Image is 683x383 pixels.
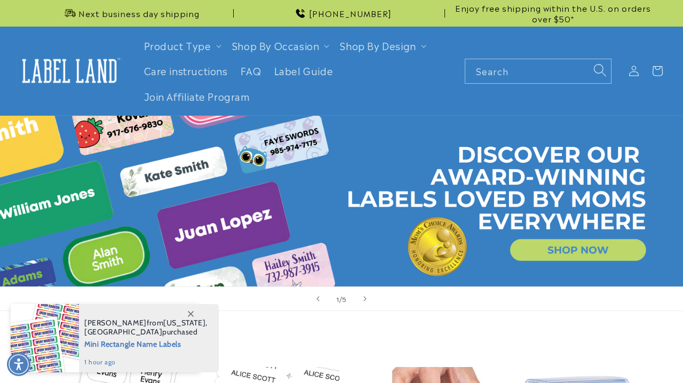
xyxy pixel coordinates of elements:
[78,8,200,19] span: Next business day shipping
[138,58,234,83] a: Care instructions
[306,287,330,310] button: Previous slide
[588,59,611,82] button: Search
[138,33,226,58] summary: Product Type
[84,327,162,337] span: [GEOGRAPHIC_DATA]
[309,8,392,19] span: [PHONE_NUMBER]
[84,318,147,328] span: [PERSON_NAME]
[232,39,320,52] span: Shop By Occasion
[241,65,261,77] span: FAQ
[449,3,656,23] span: Enjoy free shipping within the U.S. on orders over $50*
[27,334,656,351] h2: Best sellers
[268,58,340,83] a: Label Guide
[333,33,430,58] summary: Shop By Design
[144,90,250,102] span: Join Affiliate Program
[226,33,334,58] summary: Shop By Occasion
[12,50,127,91] a: Label Land
[274,65,333,77] span: Label Guide
[138,84,257,109] a: Join Affiliate Program
[84,357,208,367] span: 1 hour ago
[84,318,208,337] span: from , purchased
[342,293,347,304] span: 5
[234,58,268,83] a: FAQ
[84,337,208,350] span: Mini Rectangle Name Labels
[163,318,205,328] span: [US_STATE]
[353,287,377,310] button: Next slide
[336,293,339,304] span: 1
[7,353,30,376] div: Accessibility Menu
[144,65,228,77] span: Care instructions
[340,38,416,52] a: Shop By Design
[16,54,123,87] img: Label Land
[144,38,211,52] a: Product Type
[339,293,343,304] span: /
